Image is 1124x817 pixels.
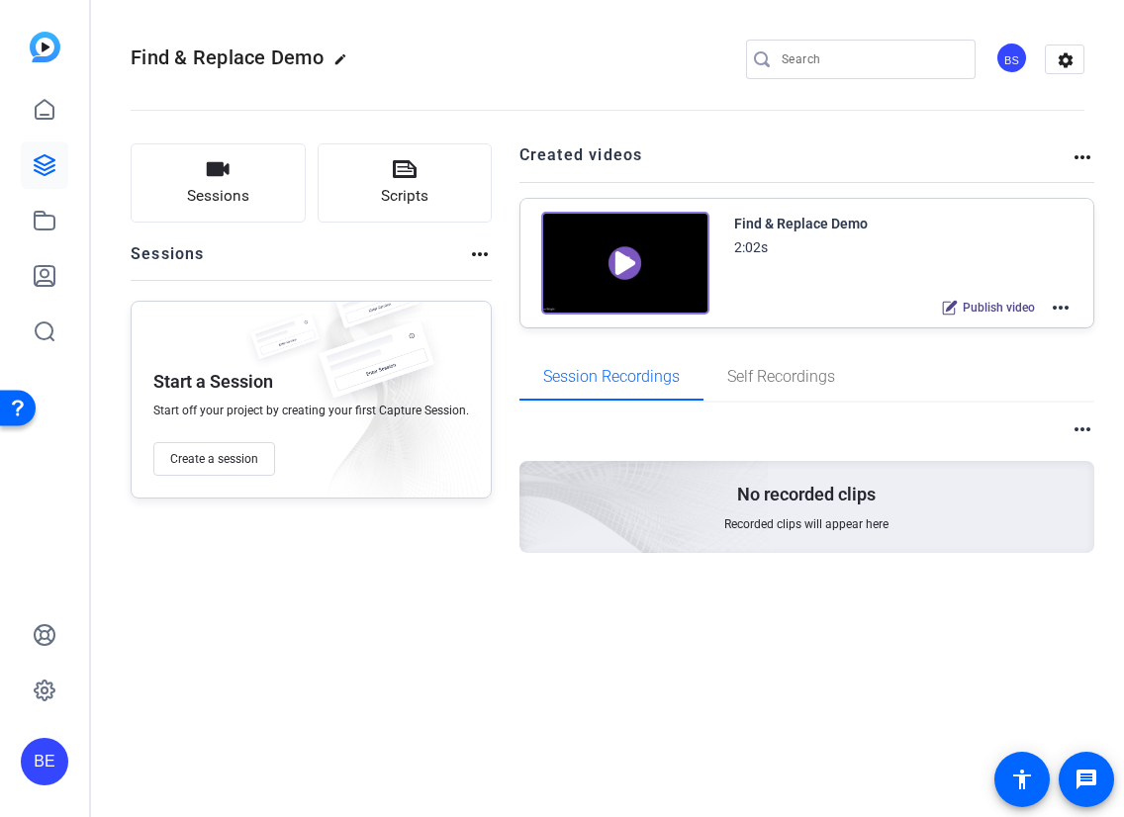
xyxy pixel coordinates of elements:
img: fake-session.png [302,321,450,419]
img: Creator Project Thumbnail [541,212,709,315]
span: Recorded clips will appear here [724,516,889,532]
div: BE [21,738,68,785]
img: embarkstudio-empty-session.png [289,296,481,507]
span: Session Recordings [543,369,680,385]
mat-icon: settings [1046,45,1085,75]
div: 2:02s [734,235,768,259]
mat-icon: more_horiz [468,242,492,266]
img: embarkstudio-empty-session.png [298,266,770,695]
button: Scripts [318,143,493,223]
h2: Sessions [131,242,205,280]
img: fake-session.png [322,272,430,344]
span: Find & Replace Demo [131,45,324,69]
div: Find & Replace Demo [734,212,868,235]
mat-icon: more_horiz [1071,145,1094,169]
mat-icon: accessibility [1010,768,1034,791]
h2: Created videos [519,143,1072,182]
mat-icon: more_horiz [1071,417,1094,441]
img: blue-gradient.svg [30,32,60,62]
span: Scripts [381,185,428,208]
mat-icon: edit [333,52,357,76]
mat-icon: more_horiz [1049,296,1073,319]
span: Create a session [170,451,258,467]
button: Sessions [131,143,306,223]
button: Create a session [153,442,275,476]
p: No recorded clips [737,483,876,506]
span: Start off your project by creating your first Capture Session. [153,403,469,418]
mat-icon: message [1075,768,1098,791]
span: Self Recordings [727,369,835,385]
input: Search [782,47,960,71]
div: BS [995,42,1028,74]
span: Sessions [187,185,249,208]
ngx-avatar: Brian Stauffer [995,42,1030,76]
p: Start a Session [153,370,273,394]
span: Publish video [963,300,1035,316]
img: fake-session.png [240,314,329,372]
